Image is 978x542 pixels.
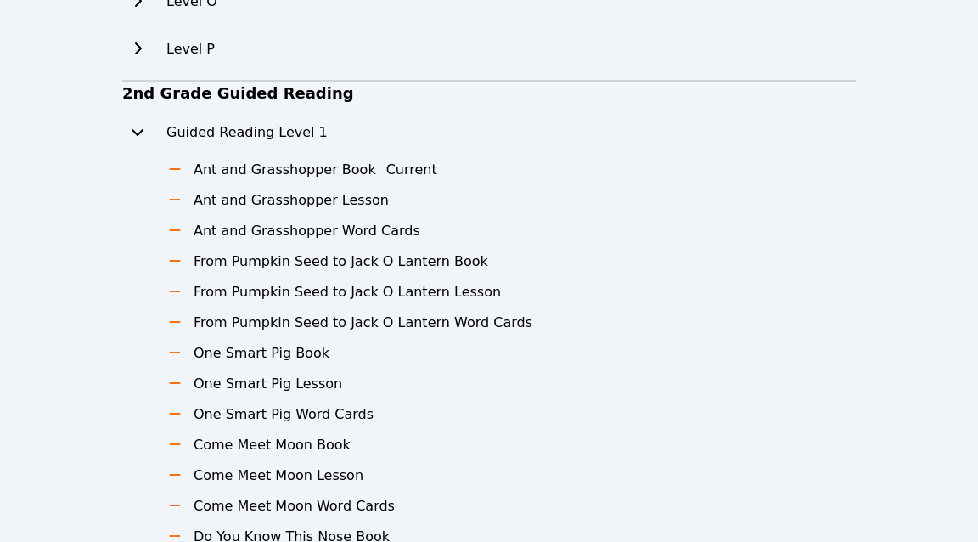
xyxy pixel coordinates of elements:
[194,343,329,364] h3: One Smart Pig Book
[194,404,374,425] h3: One Smart Pig Word Cards
[166,39,215,59] h2: Level P
[194,221,420,241] h3: Ant and Grasshopper Word Cards
[386,160,437,180] button: Current
[194,160,376,180] h3: Ant and Grasshopper Book
[122,82,856,105] h3: 2nd Grade Guided Reading
[194,282,501,302] h3: From Pumpkin Seed to Jack O Lantern Lesson
[166,122,328,143] h2: Guided Reading Level 1
[194,435,351,455] h3: Come Meet Moon Book
[194,496,395,517] h3: Come Meet Moon Word Cards
[194,374,342,394] h3: One Smart Pig Lesson
[194,466,363,486] h3: Come Meet Moon Lesson
[194,190,389,211] h3: Ant and Grasshopper Lesson
[194,313,532,333] h3: From Pumpkin Seed to Jack O Lantern Word Cards
[194,251,488,272] h3: From Pumpkin Seed to Jack O Lantern Book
